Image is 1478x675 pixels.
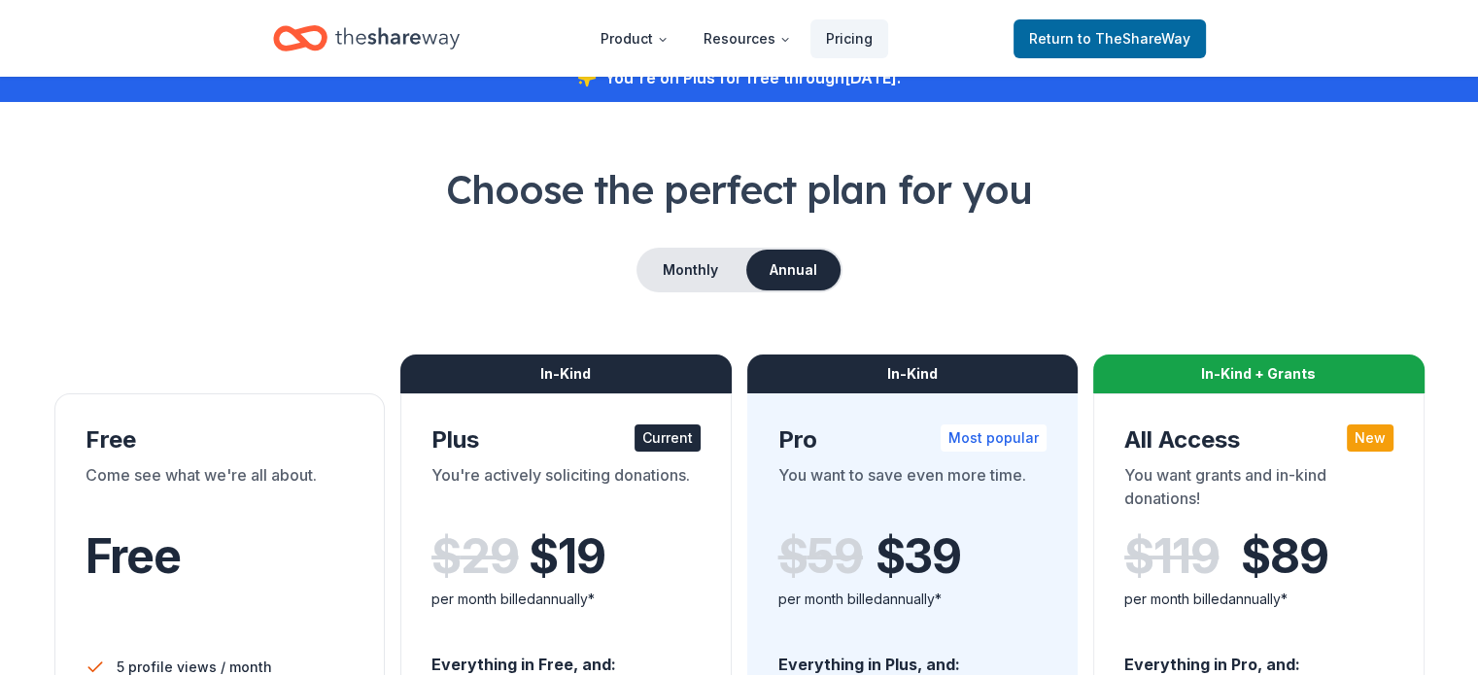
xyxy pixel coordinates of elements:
[431,588,701,611] div: per month billed annually*
[1347,424,1393,452] div: New
[1124,588,1393,611] div: per month billed annually*
[273,16,460,61] a: Home
[1029,27,1190,51] span: Return
[86,424,355,456] div: Free
[810,19,888,58] a: Pricing
[431,463,701,518] div: You're actively soliciting donations.
[688,19,807,58] button: Resources
[400,354,732,393] div: In-Kind
[778,463,1048,518] div: You want to save even more time.
[585,19,684,58] button: Product
[778,588,1048,611] div: per month billed annually*
[1078,30,1190,47] span: to TheShareWay
[876,529,961,584] span: $ 39
[638,250,742,290] button: Monthly
[529,529,604,584] span: $ 19
[778,424,1048,456] div: Pro
[431,424,701,456] div: Plus
[86,463,355,518] div: Come see what we're all about.
[747,354,1079,393] div: In-Kind
[941,424,1047,452] div: Most popular
[86,527,181,585] span: Free
[1124,463,1393,518] div: You want grants and in-kind donations!
[746,250,841,290] button: Annual
[1241,529,1327,584] span: $ 89
[585,16,888,61] nav: Main
[1093,354,1425,393] div: In-Kind + Grants
[1014,19,1206,58] a: Returnto TheShareWay
[635,424,701,452] div: Current
[47,162,1431,217] h1: Choose the perfect plan for you
[1124,424,1393,456] div: All Access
